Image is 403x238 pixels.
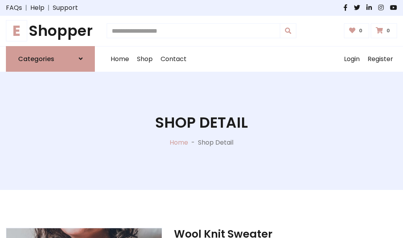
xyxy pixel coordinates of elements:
span: 0 [357,27,364,34]
span: | [22,3,30,13]
a: Contact [157,46,190,72]
a: Support [53,3,78,13]
a: Register [364,46,397,72]
a: 0 [344,23,370,38]
a: Home [107,46,133,72]
a: Login [340,46,364,72]
a: 0 [371,23,397,38]
a: Categories [6,46,95,72]
h6: Categories [18,55,54,63]
span: 0 [385,27,392,34]
a: EShopper [6,22,95,40]
p: Shop Detail [198,138,233,147]
span: E [6,20,27,41]
a: Home [170,138,188,147]
p: - [188,138,198,147]
h1: Shop Detail [155,114,248,132]
h1: Shopper [6,22,95,40]
a: Shop [133,46,157,72]
a: FAQs [6,3,22,13]
span: | [44,3,53,13]
a: Help [30,3,44,13]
